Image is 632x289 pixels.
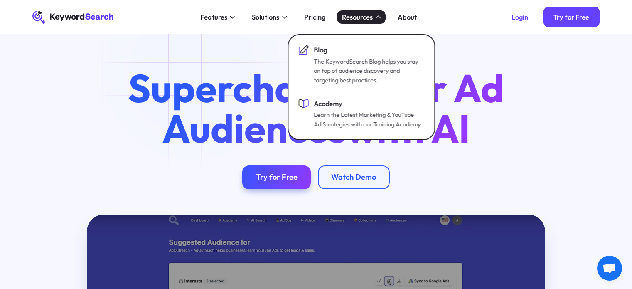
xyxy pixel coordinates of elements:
[314,45,422,55] div: Blog
[299,10,330,24] a: Pricing
[252,12,279,22] div: Solutions
[501,7,538,27] a: Login
[112,68,519,148] h1: Supercharge Your Ad Audiences
[200,12,227,22] div: Features
[398,12,417,22] div: About
[331,173,376,182] div: Watch Demo
[293,94,429,134] a: AcademyLearn the Latest Marketing & YouTube Ad Strategies with our Training Academy
[256,173,298,182] div: Try for Free
[553,13,589,21] div: Try for Free
[242,165,311,189] a: Try for Free
[293,40,429,90] a: BlogThe KeywordSearch Blog helps you stay on top of audience discovery and targeting best practices.
[314,99,422,109] div: Academy
[314,57,422,85] div: The KeywordSearch Blog helps you stay on top of audience discovery and targeting best practices.
[597,256,622,281] div: Open chat
[304,12,325,22] div: Pricing
[314,110,422,129] div: Learn the Latest Marketing & YouTube Ad Strategies with our Training Academy
[392,10,422,24] a: About
[342,12,373,22] div: Resources
[288,34,435,140] nav: Resources
[512,13,528,21] div: Login
[543,7,600,27] a: Try for Free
